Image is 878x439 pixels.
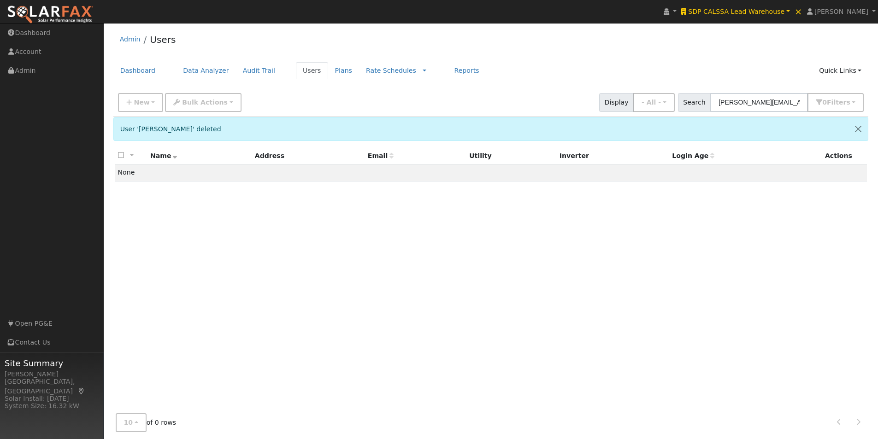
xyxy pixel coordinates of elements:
[846,99,850,106] span: s
[368,152,394,159] span: Email
[366,67,416,74] a: Rate Schedules
[176,62,236,79] a: Data Analyzer
[120,35,141,43] a: Admin
[825,151,864,161] div: Actions
[469,151,553,161] div: Utility
[236,62,282,79] a: Audit Trail
[182,99,228,106] span: Bulk Actions
[814,8,868,15] span: [PERSON_NAME]
[5,401,99,411] div: System Size: 16.32 kW
[795,6,802,17] span: ×
[120,125,221,133] span: User '[PERSON_NAME]' deleted
[710,93,808,112] input: Search
[5,369,99,379] div: [PERSON_NAME]
[688,8,784,15] span: SDP CALSSA Lead Warehouse
[255,151,361,161] div: Address
[7,5,94,24] img: SolarFax
[124,419,133,426] span: 10
[150,152,177,159] span: Name
[115,164,867,181] td: None
[5,377,99,396] div: [GEOGRAPHIC_DATA], [GEOGRAPHIC_DATA]
[113,62,163,79] a: Dashboard
[812,62,868,79] a: Quick Links
[560,151,666,161] div: Inverter
[165,93,241,112] button: Bulk Actions
[678,93,711,112] span: Search
[296,62,328,79] a: Users
[849,117,868,140] button: Close
[5,357,99,369] span: Site Summary
[77,387,86,395] a: Map
[134,99,149,106] span: New
[116,413,177,432] span: of 0 rows
[328,62,359,79] a: Plans
[447,62,486,79] a: Reports
[807,93,864,112] button: 0Filters
[599,93,634,112] span: Display
[150,34,176,45] a: Users
[672,152,714,159] span: Days since last login
[118,93,164,112] button: New
[633,93,675,112] button: - All -
[5,394,99,404] div: Solar Install: [DATE]
[116,413,147,432] button: 10
[827,99,850,106] span: Filter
